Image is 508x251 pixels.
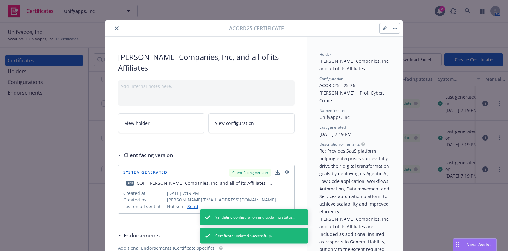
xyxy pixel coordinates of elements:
span: System Generated [123,171,167,174]
span: Unifyapps, Inc [319,114,350,120]
div: Client facing version [229,169,271,177]
a: View configuration [208,113,295,133]
div: Client facing version [118,151,173,159]
span: Created at [123,190,164,196]
span: Not sent [167,203,185,210]
a: Send [185,203,198,210]
span: Created by [123,196,164,203]
a: View holder [118,113,204,133]
span: View configuration [215,120,254,126]
span: Acord25 Certificate [229,25,284,32]
span: Last generated [319,125,346,130]
span: Certificate updated successfully. [215,233,272,239]
h3: Client facing version [124,151,173,159]
span: [PERSON_NAME][EMAIL_ADDRESS][DOMAIN_NAME] [167,196,290,203]
span: pdf [126,181,134,185]
span: Holder [319,52,331,57]
button: close [113,25,121,32]
span: Nova Assist [466,242,491,247]
span: ACORD25 - 25-26 [PERSON_NAME] + Prof, Cyber, Crime [319,82,386,103]
button: Nova Assist [453,238,497,251]
span: [PERSON_NAME] Companies, Inc, and all of its Affiliates [118,52,295,73]
div: COI - [PERSON_NAME] Companies, Inc, and all of its Affiliates - Unifyapps, Inc - fillable.pdf [137,180,289,186]
span: Configuration [319,76,343,81]
h3: Endorsements [124,231,160,240]
span: Named insured [319,108,346,113]
span: [DATE] 7:19 PM [167,190,290,196]
span: Add internal notes here... [121,83,175,89]
span: [DATE] 7:19 PM [319,131,351,137]
span: [PERSON_NAME] Companies, Inc, and all of its Affiliates [319,58,391,72]
div: Endorsements [118,231,160,240]
div: Drag to move [453,239,461,251]
span: Last email sent at [123,203,164,210]
span: Validating configuration and updating status... [215,214,295,220]
span: Description or remarks [319,142,360,147]
span: View holder [125,120,150,126]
